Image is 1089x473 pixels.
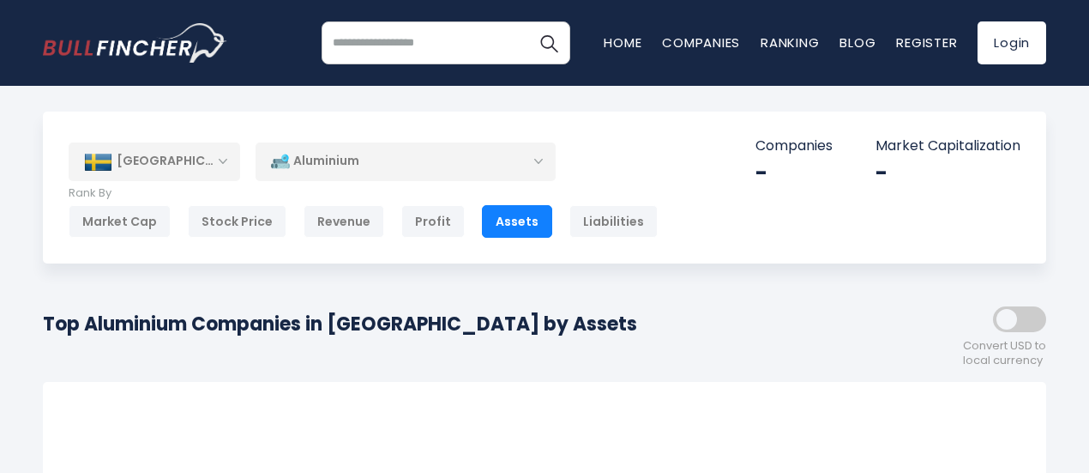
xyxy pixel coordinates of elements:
[761,33,819,52] a: Ranking
[896,33,957,52] a: Register
[69,186,658,201] p: Rank By
[875,137,1020,155] p: Market Capitalization
[604,33,641,52] a: Home
[69,143,240,180] div: [GEOGRAPHIC_DATA]
[43,23,227,63] img: bullfincher logo
[304,205,384,238] div: Revenue
[963,339,1046,368] span: Convert USD to local currency
[43,310,637,338] h1: Top Aluminium Companies in [GEOGRAPHIC_DATA] by Assets
[482,205,552,238] div: Assets
[188,205,286,238] div: Stock Price
[839,33,875,52] a: Blog
[69,205,171,238] div: Market Cap
[755,160,833,186] div: -
[755,137,833,155] p: Companies
[401,205,465,238] div: Profit
[875,160,1020,186] div: -
[43,23,227,63] a: Go to homepage
[256,142,556,181] div: Aluminium
[662,33,740,52] a: Companies
[527,21,570,64] button: Search
[978,21,1046,64] a: Login
[569,205,658,238] div: Liabilities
